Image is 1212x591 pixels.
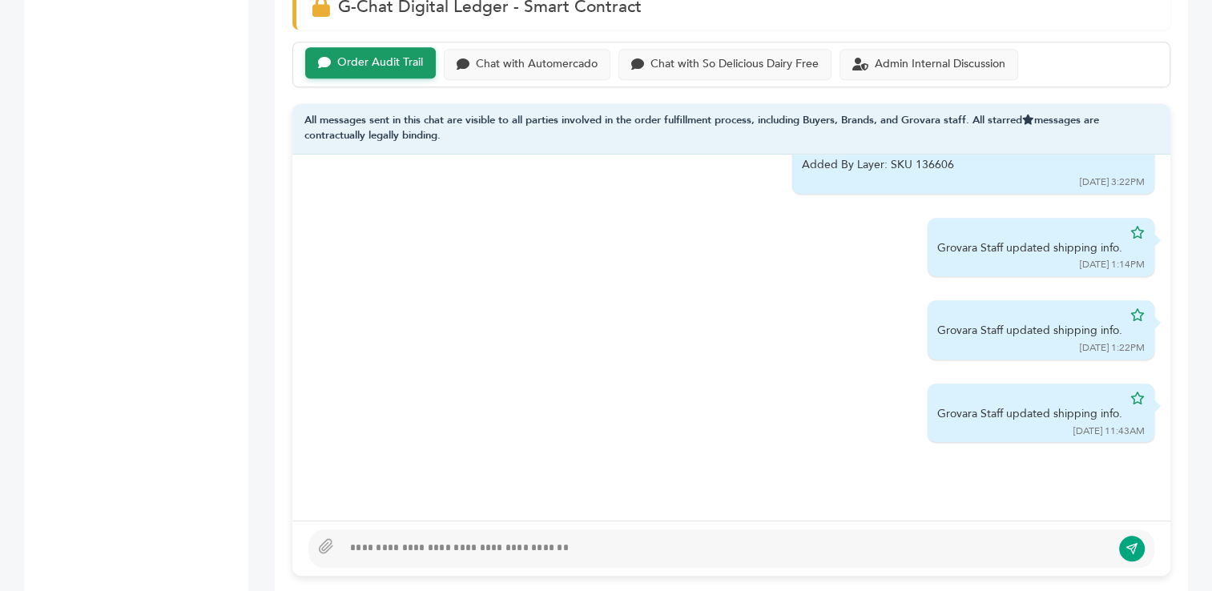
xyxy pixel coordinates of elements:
[937,406,1122,422] div: Grovara Staff updated shipping info.
[1073,424,1145,438] div: [DATE] 11:43AM
[937,240,1122,256] div: Grovara Staff updated shipping info.
[1080,258,1145,271] div: [DATE] 1:14PM
[476,58,598,71] div: Chat with Automercado
[875,58,1005,71] div: Admin Internal Discussion
[1080,175,1145,189] div: [DATE] 3:22PM
[337,56,423,70] div: Order Audit Trail
[292,103,1170,155] div: All messages sent in this chat are visible to all parties involved in the order fulfillment proce...
[650,58,819,71] div: Chat with So Delicious Dairy Free
[1080,341,1145,355] div: [DATE] 1:22PM
[937,323,1122,339] div: Grovara Staff updated shipping info.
